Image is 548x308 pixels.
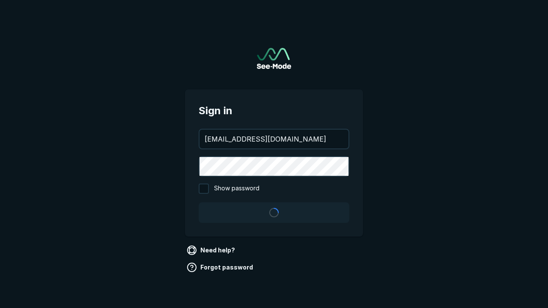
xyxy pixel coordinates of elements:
input: your@email.com [200,130,348,148]
span: Sign in [199,103,349,118]
a: Forgot password [185,261,256,274]
a: Need help? [185,243,238,257]
img: See-Mode Logo [257,48,291,69]
a: Go to sign in [257,48,291,69]
span: Show password [214,184,259,194]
